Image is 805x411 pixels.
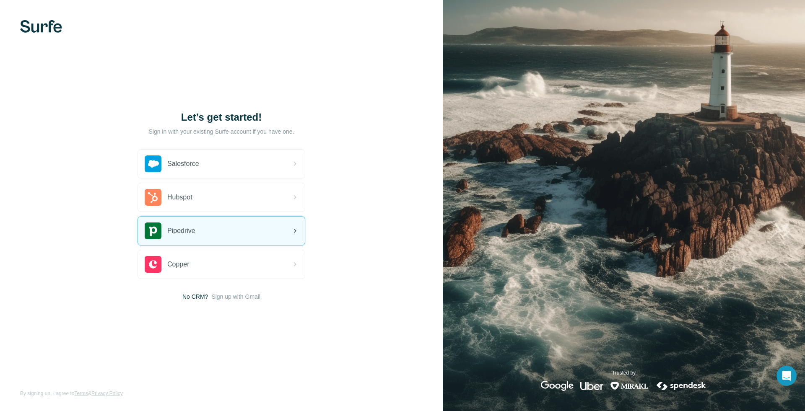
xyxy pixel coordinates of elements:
img: pipedrive's logo [145,222,161,239]
img: copper's logo [145,256,161,273]
a: Terms [74,390,88,396]
span: Pipedrive [167,226,195,236]
img: spendesk's logo [655,381,707,391]
img: hubspot's logo [145,189,161,206]
p: Trusted by [612,369,636,377]
img: mirakl's logo [610,381,649,391]
span: Copper [167,259,189,269]
img: google's logo [541,381,574,391]
img: Surfe's logo [20,20,62,33]
h1: Let’s get started! [138,111,305,124]
button: Sign up with Gmail [211,292,260,301]
span: Hubspot [167,192,192,202]
div: Open Intercom Messenger [776,366,797,386]
img: salesforce's logo [145,155,161,172]
img: uber's logo [580,381,603,391]
a: Privacy Policy [91,390,123,396]
p: Sign in with your existing Surfe account if you have one. [148,127,294,136]
span: Salesforce [167,159,199,169]
span: No CRM? [182,292,208,301]
span: By signing up, I agree to & [20,390,123,397]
